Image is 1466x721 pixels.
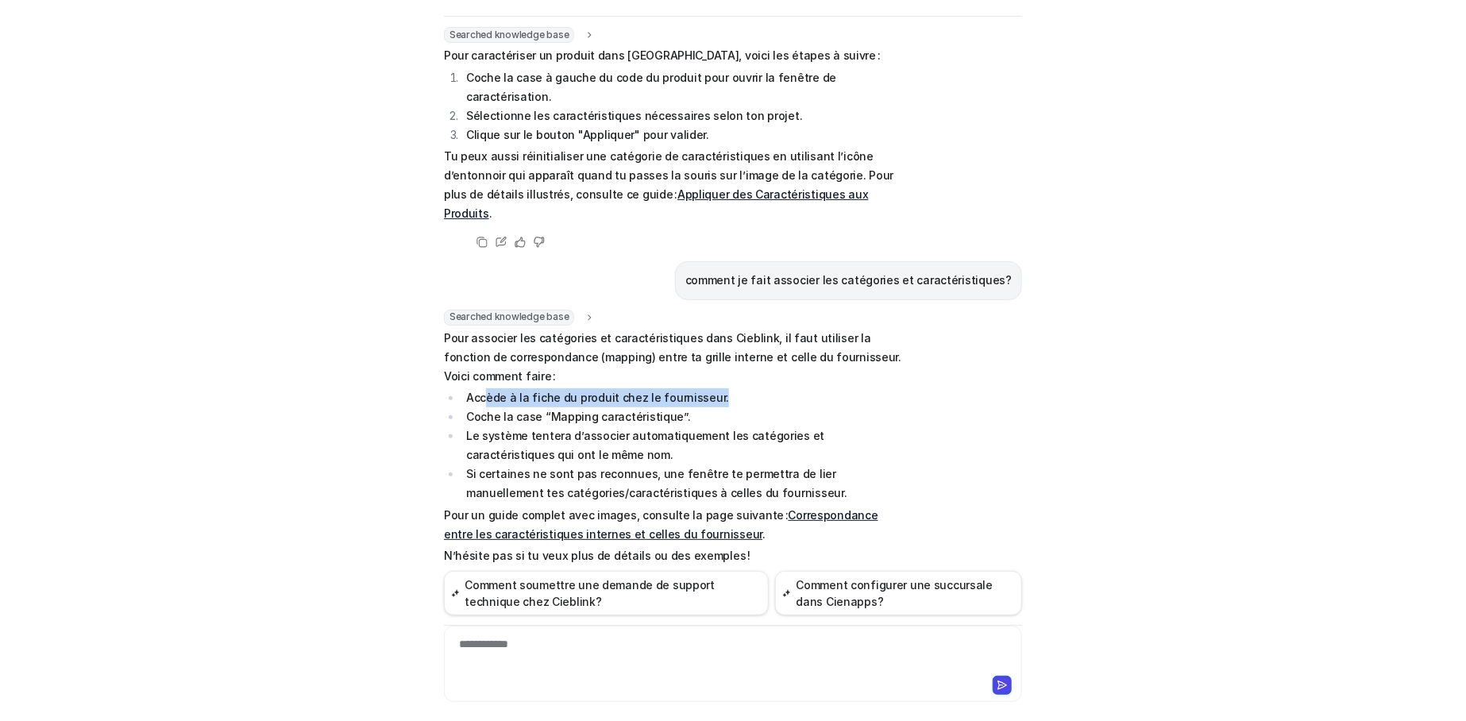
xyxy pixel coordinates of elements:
li: Le système tentera d’associer automatiquement les catégories et caractéristiques qui ont le même ... [461,426,909,465]
span: Searched knowledge base [444,27,574,43]
p: comment je fait associer les catégories et caractéristiques? [685,271,1012,290]
p: N’hésite pas si tu veux plus de détails ou des exemples ! [444,546,909,565]
p: Tu peux aussi réinitialiser une catégorie de caractéristiques en utilisant l’icône d’entonnoir qu... [444,147,909,223]
li: Sélectionne les caractéristiques nécessaires selon ton projet. [461,106,909,125]
li: Accède à la fiche du produit chez le fournisseur. [461,388,909,407]
a: Appliquer des Caractéristiques aux Produits [444,187,869,220]
button: Comment configurer une succursale dans Cienapps? [775,571,1022,615]
li: Coche la case à gauche du code du produit pour ouvrir la fenêtre de caractérisation. [461,68,909,106]
span: Searched knowledge base [444,310,574,326]
p: Pour associer les catégories et caractéristiques dans Cieblink, il faut utiliser la fonction de c... [444,329,909,386]
a: Correspondance entre les caractéristiques internes et celles du fournisseur [444,508,878,541]
li: Coche la case “Mapping caractéristique”. [461,407,909,426]
button: Comment soumettre une demande de support technique chez Cieblink? [444,571,769,615]
li: Si certaines ne sont pas reconnues, une fenêtre te permettra de lier manuellement tes catégories/... [461,465,909,503]
p: Pour un guide complet avec images, consulte la page suivante : . [444,506,909,544]
p: Pour caractériser un produit dans [GEOGRAPHIC_DATA], voici les étapes à suivre : [444,46,909,65]
li: Clique sur le bouton "Appliquer" pour valider. [461,125,909,145]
